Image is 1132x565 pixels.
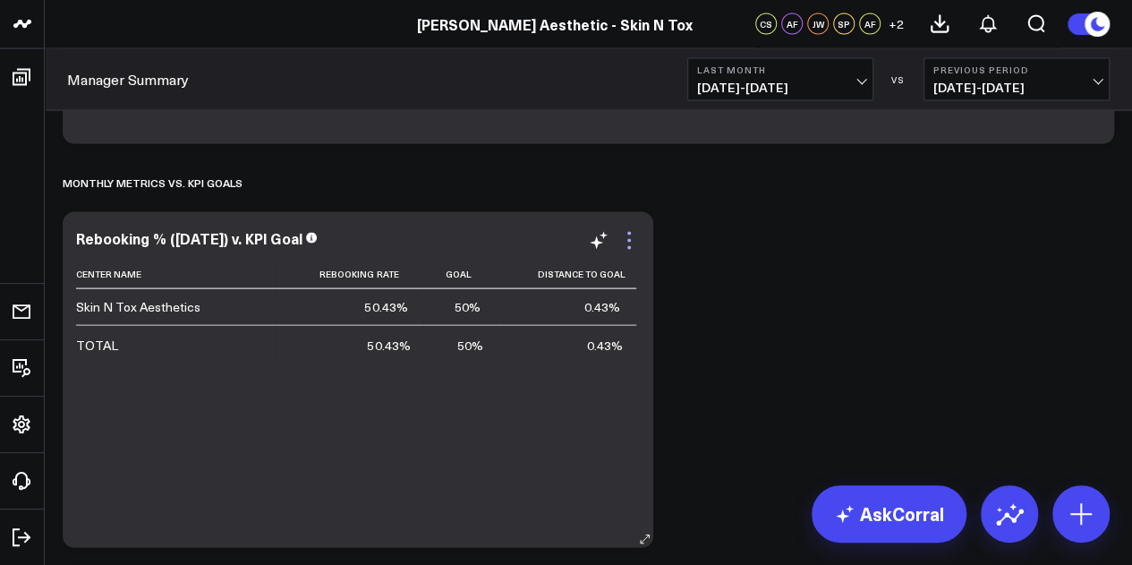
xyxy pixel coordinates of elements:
b: Last Month [697,64,864,75]
div: 50.43% [364,298,407,316]
div: 50% [456,337,482,355]
div: Skin N Tox Aesthetics [76,298,200,316]
a: Manager Summary [67,70,189,90]
span: [DATE] - [DATE] [697,81,864,95]
th: Rebooking Rate [276,260,423,289]
div: 50.43% [367,337,410,355]
div: VS [882,74,915,85]
div: CS [755,13,777,35]
div: AF [859,13,881,35]
th: Goal [423,260,496,289]
div: Monthly Metrics vs. KPI Goals [63,162,243,203]
div: TOTAL [76,337,118,355]
div: SP [833,13,855,35]
span: [DATE] - [DATE] [933,81,1100,95]
a: AskCorral [812,485,966,543]
button: Previous Period[DATE]-[DATE] [923,58,1110,101]
div: Rebooking % ([DATE]) v. KPl Goal [76,228,302,248]
a: [PERSON_NAME] Aesthetic - Skin N Tox [417,14,693,34]
div: AF [781,13,803,35]
span: + 2 [889,18,904,30]
div: 0.43% [587,337,623,355]
th: Center Name [76,260,276,289]
button: +2 [885,13,906,35]
th: Distance To Goal [496,260,636,289]
div: 0.43% [584,298,620,316]
div: JW [807,13,829,35]
button: Last Month[DATE]-[DATE] [687,58,873,101]
b: Previous Period [933,64,1100,75]
div: 50% [454,298,480,316]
